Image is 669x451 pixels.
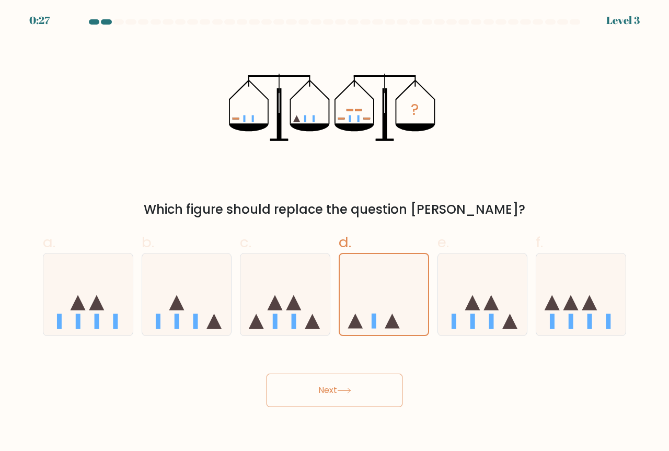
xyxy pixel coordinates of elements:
span: e. [437,232,449,252]
span: c. [240,232,251,252]
span: b. [142,232,154,252]
span: d. [339,232,351,252]
div: Level 3 [606,13,640,28]
span: a. [43,232,55,252]
tspan: ? [411,99,419,121]
button: Next [267,374,402,407]
span: f. [536,232,543,252]
div: 0:27 [29,13,50,28]
div: Which figure should replace the question [PERSON_NAME]? [49,200,620,219]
